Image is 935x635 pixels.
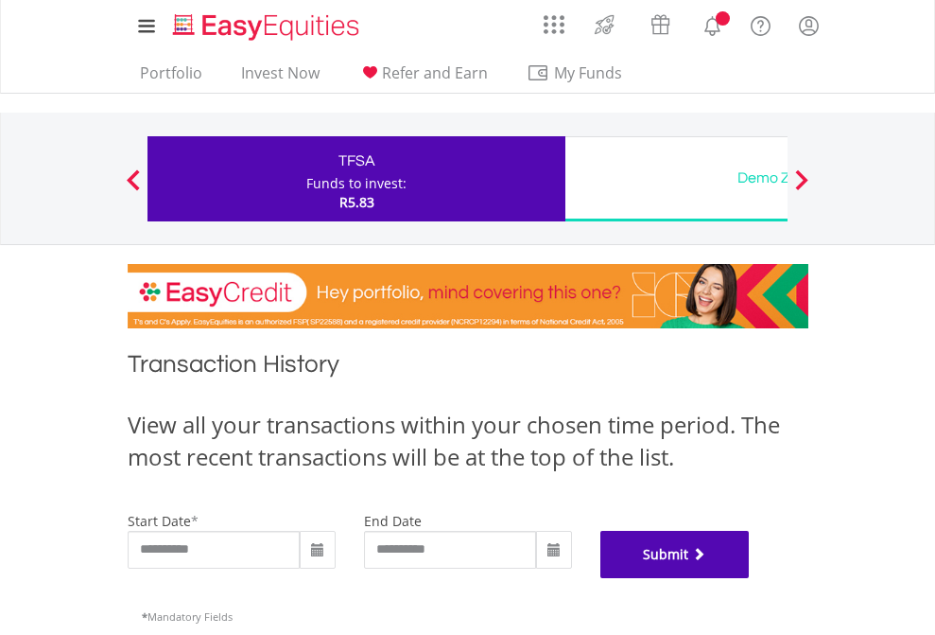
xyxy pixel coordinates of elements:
[632,5,688,40] a: Vouchers
[785,5,833,46] a: My Profile
[589,9,620,40] img: thrive-v2.svg
[736,5,785,43] a: FAQ's and Support
[600,531,750,578] button: Submit
[128,264,808,328] img: EasyCredit Promotion Banner
[783,179,821,198] button: Next
[306,174,407,193] div: Funds to invest:
[234,63,327,93] a: Invest Now
[382,62,488,83] span: Refer and Earn
[132,63,210,93] a: Portfolio
[159,148,554,174] div: TFSA
[544,14,564,35] img: grid-menu-icon.svg
[645,9,676,40] img: vouchers-v2.svg
[531,5,577,35] a: AppsGrid
[339,193,374,211] span: R5.83
[128,347,808,390] h1: Transaction History
[165,5,367,43] a: Home page
[688,5,736,43] a: Notifications
[364,512,422,530] label: end date
[527,61,650,85] span: My Funds
[169,11,367,43] img: EasyEquities_Logo.png
[142,609,233,624] span: Mandatory Fields
[128,512,191,530] label: start date
[351,63,495,93] a: Refer and Earn
[128,409,808,474] div: View all your transactions within your chosen time period. The most recent transactions will be a...
[114,179,152,198] button: Previous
